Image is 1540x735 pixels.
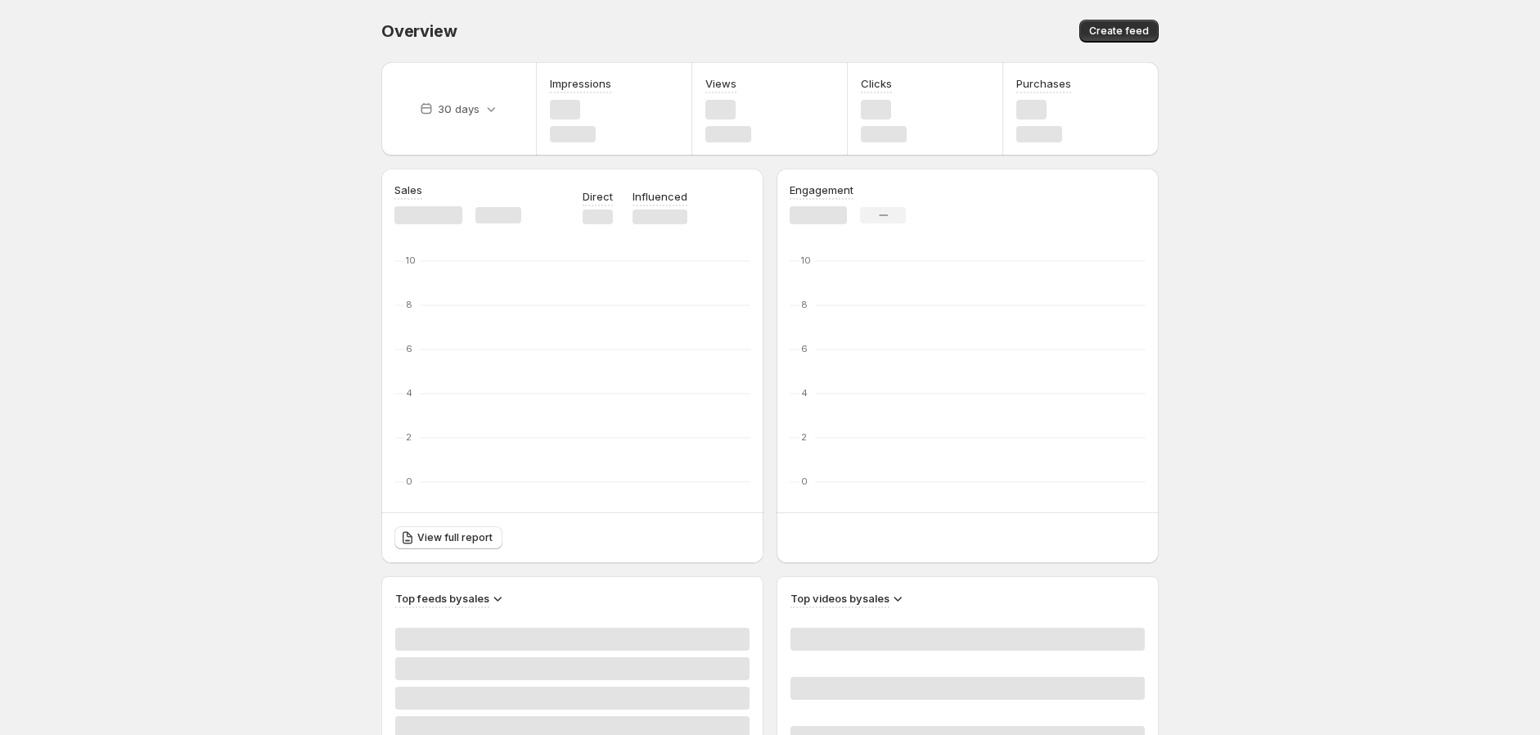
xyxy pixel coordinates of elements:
[406,299,412,310] text: 8
[417,531,493,544] span: View full report
[790,590,889,606] h3: Top videos by sales
[801,476,808,487] text: 0
[381,21,457,41] span: Overview
[801,299,808,310] text: 8
[406,255,416,266] text: 10
[801,387,808,399] text: 4
[394,526,502,549] a: View full report
[705,75,736,92] h3: Views
[801,431,807,443] text: 2
[861,75,892,92] h3: Clicks
[1016,75,1071,92] h3: Purchases
[801,343,808,354] text: 6
[406,387,412,399] text: 4
[406,476,412,487] text: 0
[406,431,412,443] text: 2
[550,75,611,92] h3: Impressions
[406,343,412,354] text: 6
[583,188,613,205] p: Direct
[790,182,853,198] h3: Engagement
[394,182,422,198] h3: Sales
[438,101,480,117] p: 30 days
[1079,20,1159,43] button: Create feed
[395,590,489,606] h3: Top feeds by sales
[801,255,811,266] text: 10
[633,188,687,205] p: Influenced
[1089,25,1149,38] span: Create feed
